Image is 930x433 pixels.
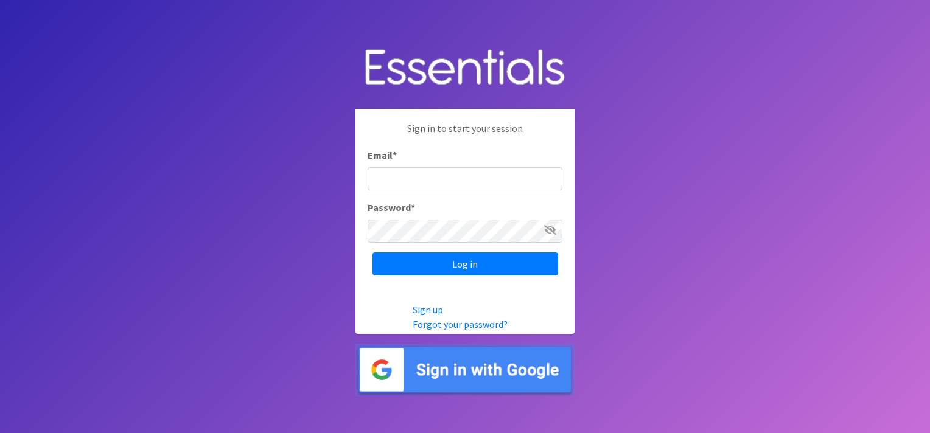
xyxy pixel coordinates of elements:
input: Log in [372,252,558,275]
abbr: required [393,149,397,161]
label: Email [368,148,397,162]
a: Forgot your password? [413,318,508,330]
img: Human Essentials [355,37,575,100]
label: Password [368,200,415,215]
a: Sign up [413,303,443,316]
img: Sign in with Google [355,344,575,397]
abbr: required [411,201,415,213]
p: Sign in to start your session [368,121,562,148]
